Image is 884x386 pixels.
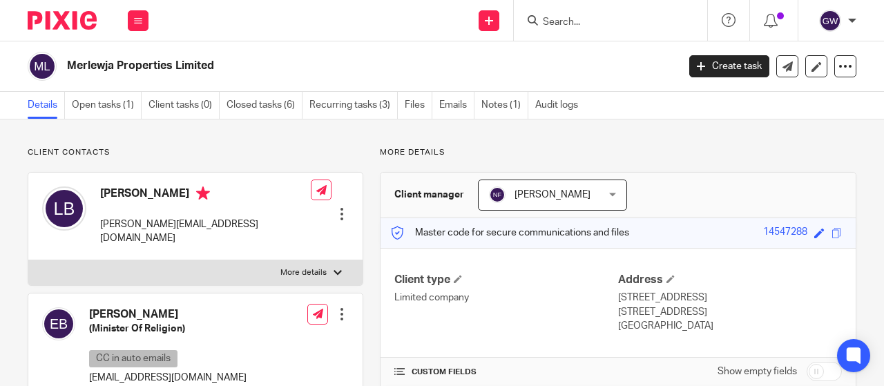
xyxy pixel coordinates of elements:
[689,55,769,77] a: Create task
[439,92,474,119] a: Emails
[72,92,142,119] a: Open tasks (1)
[280,267,327,278] p: More details
[391,226,629,240] p: Master code for secure communications and files
[42,307,75,340] img: svg%3E
[618,305,842,319] p: [STREET_ADDRESS]
[394,188,464,202] h3: Client manager
[28,52,57,81] img: svg%3E
[515,190,590,200] span: [PERSON_NAME]
[100,218,311,246] p: [PERSON_NAME][EMAIL_ADDRESS][DOMAIN_NAME]
[481,92,528,119] a: Notes (1)
[196,186,210,200] i: Primary
[309,92,398,119] a: Recurring tasks (3)
[67,59,548,73] h2: Merlewja Properties Limited
[28,11,97,30] img: Pixie
[42,186,86,231] img: svg%3E
[394,291,618,305] p: Limited company
[489,186,506,203] img: svg%3E
[618,291,842,305] p: [STREET_ADDRESS]
[89,350,177,367] p: CC in auto emails
[618,273,842,287] h4: Address
[763,225,807,241] div: 14547288
[618,319,842,333] p: [GEOGRAPHIC_DATA]
[394,367,618,378] h4: CUSTOM FIELDS
[718,365,797,378] label: Show empty fields
[535,92,585,119] a: Audit logs
[227,92,302,119] a: Closed tasks (6)
[89,307,247,322] h4: [PERSON_NAME]
[28,147,363,158] p: Client contacts
[100,186,311,204] h4: [PERSON_NAME]
[380,147,856,158] p: More details
[541,17,666,29] input: Search
[89,371,247,385] p: [EMAIL_ADDRESS][DOMAIN_NAME]
[28,92,65,119] a: Details
[819,10,841,32] img: svg%3E
[89,322,247,336] h5: (Minister Of Religion)
[394,273,618,287] h4: Client type
[148,92,220,119] a: Client tasks (0)
[405,92,432,119] a: Files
